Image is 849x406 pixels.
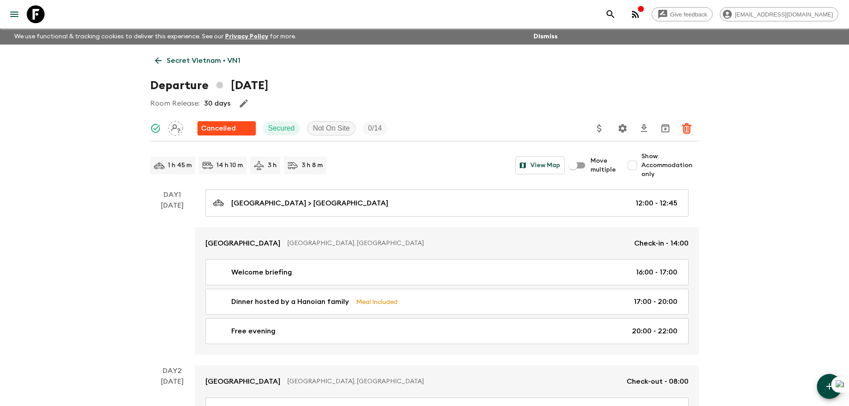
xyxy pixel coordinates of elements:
[167,55,240,66] p: Secret Vietnam • VN1
[231,267,292,278] p: Welcome briefing
[231,198,388,209] p: [GEOGRAPHIC_DATA] > [GEOGRAPHIC_DATA]
[665,11,712,18] span: Give feedback
[205,318,689,344] a: Free evening20:00 - 22:00
[150,77,268,94] h1: Departure [DATE]
[313,123,350,134] p: Not On Site
[632,326,677,336] p: 20:00 - 22:00
[205,376,280,387] p: [GEOGRAPHIC_DATA]
[652,7,713,21] a: Give feedback
[205,189,689,217] a: [GEOGRAPHIC_DATA] > [GEOGRAPHIC_DATA]12:00 - 12:45
[634,238,689,249] p: Check-in - 14:00
[635,119,653,137] button: Download CSV
[231,296,349,307] p: Dinner hosted by a Hanoian family
[150,365,195,376] p: Day 2
[591,119,608,137] button: Update Price, Early Bird Discount and Costs
[287,239,627,248] p: [GEOGRAPHIC_DATA], [GEOGRAPHIC_DATA]
[268,161,277,170] p: 3 h
[161,200,184,355] div: [DATE]
[602,5,619,23] button: search adventures
[150,98,200,109] p: Room Release:
[197,121,256,135] div: Flash Pack cancellation
[636,267,677,278] p: 16:00 - 17:00
[201,123,236,134] p: Cancelled
[678,119,696,137] button: Delete
[204,98,230,109] p: 30 days
[656,119,674,137] button: Archive (Completed, Cancelled or Unsynced Departures only)
[205,259,689,285] a: Welcome briefing16:00 - 17:00
[150,52,245,70] a: Secret Vietnam • VN1
[195,365,699,398] a: [GEOGRAPHIC_DATA][GEOGRAPHIC_DATA], [GEOGRAPHIC_DATA]Check-out - 08:00
[150,123,161,134] svg: Synced Successfully
[263,121,300,135] div: Secured
[205,289,689,315] a: Dinner hosted by a Hanoian familyMeal Included17:00 - 20:00
[195,227,699,259] a: [GEOGRAPHIC_DATA][GEOGRAPHIC_DATA], [GEOGRAPHIC_DATA]Check-in - 14:00
[205,238,280,249] p: [GEOGRAPHIC_DATA]
[634,296,677,307] p: 17:00 - 20:00
[627,376,689,387] p: Check-out - 08:00
[636,198,677,209] p: 12:00 - 12:45
[168,161,192,170] p: 1 h 45 m
[368,123,382,134] p: 0 / 14
[363,121,387,135] div: Trip Fill
[720,7,838,21] div: [EMAIL_ADDRESS][DOMAIN_NAME]
[168,123,183,131] span: Assign pack leader
[225,33,268,40] a: Privacy Policy
[11,29,300,45] p: We use functional & tracking cookies to deliver this experience. See our for more.
[217,161,243,170] p: 14 h 10 m
[302,161,323,170] p: 3 h 8 m
[5,5,23,23] button: menu
[515,156,565,174] button: View Map
[641,152,699,179] span: Show Accommodation only
[307,121,356,135] div: Not On Site
[730,11,838,18] span: [EMAIL_ADDRESS][DOMAIN_NAME]
[591,156,616,174] span: Move multiple
[356,297,398,307] p: Meal Included
[150,189,195,200] p: Day 1
[231,326,275,336] p: Free evening
[531,30,560,43] button: Dismiss
[268,123,295,134] p: Secured
[287,377,619,386] p: [GEOGRAPHIC_DATA], [GEOGRAPHIC_DATA]
[614,119,632,137] button: Settings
